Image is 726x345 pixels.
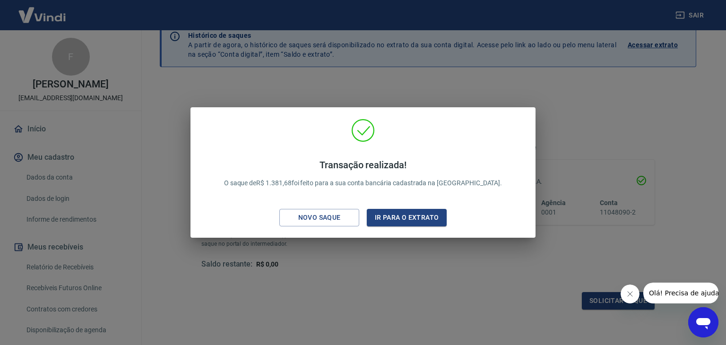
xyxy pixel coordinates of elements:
iframe: Mensagem da empresa [643,283,718,303]
div: Novo saque [287,212,352,224]
iframe: Botão para abrir a janela de mensagens [688,307,718,337]
button: Novo saque [279,209,359,226]
span: Olá! Precisa de ajuda? [6,7,79,14]
iframe: Fechar mensagem [621,285,640,303]
p: O saque de R$ 1.381,68 foi feito para a sua conta bancária cadastrada na [GEOGRAPHIC_DATA]. [224,159,502,188]
h4: Transação realizada! [224,159,502,171]
button: Ir para o extrato [367,209,447,226]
